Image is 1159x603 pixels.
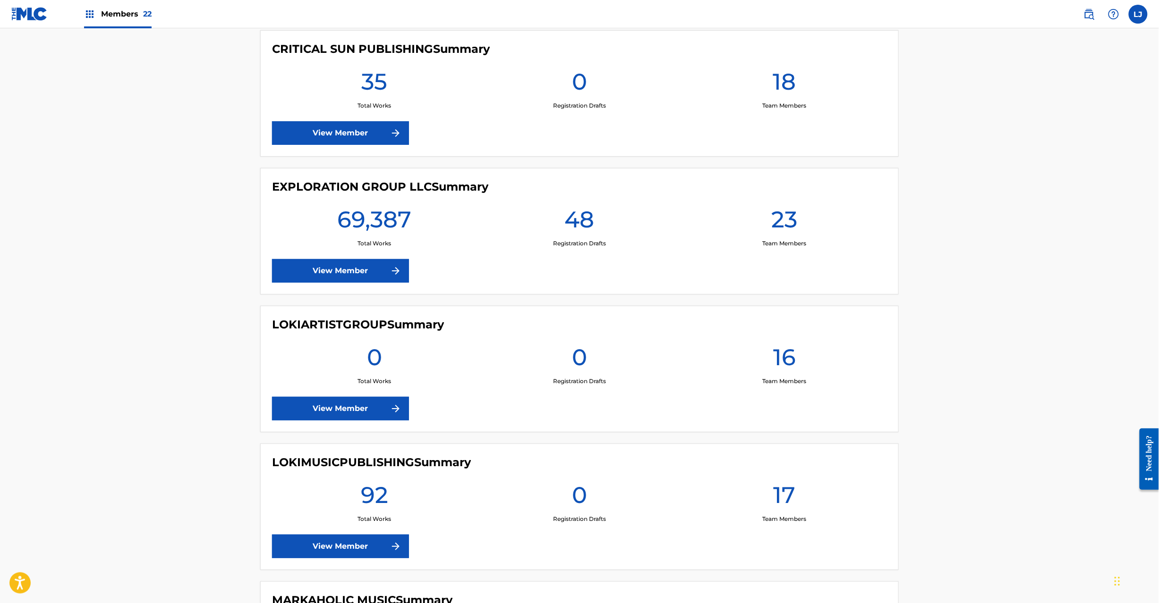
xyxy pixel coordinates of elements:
p: Team Members [762,515,806,523]
h1: 69,387 [337,205,411,239]
h1: 48 [564,205,594,239]
h1: 35 [361,67,387,101]
p: Team Members [762,101,806,110]
p: Registration Drafts [553,101,606,110]
p: Total Works [358,377,391,385]
h1: 0 [572,343,587,377]
p: Registration Drafts [553,515,606,523]
img: f7272a7cc735f4ea7f67.svg [390,127,401,139]
h1: 92 [361,481,388,515]
iframe: Chat Widget [1112,558,1159,603]
h1: 0 [572,67,587,101]
h4: LOKIARTISTGROUP [272,318,444,332]
h1: 16 [773,343,796,377]
div: Help [1104,5,1123,24]
p: Registration Drafts [553,239,606,248]
div: Drag [1115,567,1120,595]
h4: EXPLORATION GROUP LLC [272,180,488,194]
img: Top Rightsholders [84,8,95,20]
iframe: Resource Center [1133,421,1159,497]
p: Total Works [358,239,391,248]
h1: 18 [773,67,796,101]
h1: 0 [572,481,587,515]
img: help [1108,8,1119,20]
h4: CRITICAL SUN PUBLISHING [272,42,490,56]
a: View Member [272,535,409,558]
a: View Member [272,259,409,283]
h1: 0 [367,343,382,377]
p: Team Members [762,239,806,248]
img: f7272a7cc735f4ea7f67.svg [390,265,401,276]
p: Registration Drafts [553,377,606,385]
p: Total Works [358,101,391,110]
div: User Menu [1129,5,1148,24]
a: View Member [272,397,409,420]
img: f7272a7cc735f4ea7f67.svg [390,403,401,414]
img: MLC Logo [11,7,48,21]
p: Team Members [762,377,806,385]
span: 22 [143,9,152,18]
h4: LOKIMUSICPUBLISHING [272,455,471,469]
img: search [1083,8,1095,20]
p: Total Works [358,515,391,523]
a: View Member [272,121,409,145]
h1: 17 [773,481,795,515]
span: Members [101,8,152,19]
a: Public Search [1080,5,1099,24]
h1: 23 [771,205,797,239]
img: f7272a7cc735f4ea7f67.svg [390,541,401,552]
